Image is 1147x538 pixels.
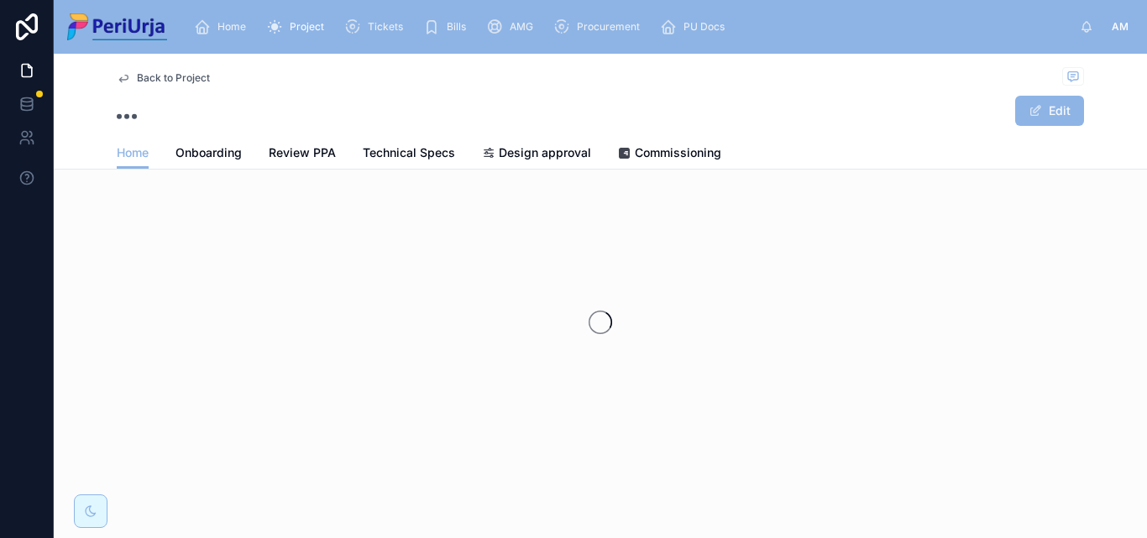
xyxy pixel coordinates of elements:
[269,138,336,171] a: Review PPA
[548,12,652,42] a: Procurement
[269,144,336,161] span: Review PPA
[339,12,415,42] a: Tickets
[181,8,1080,45] div: scrollable content
[635,144,721,161] span: Commissioning
[363,138,455,171] a: Technical Specs
[67,13,167,40] img: App logo
[655,12,736,42] a: PU Docs
[137,71,210,85] span: Back to Project
[117,138,149,170] a: Home
[577,20,640,34] span: Procurement
[175,138,242,171] a: Onboarding
[217,20,246,34] span: Home
[290,20,324,34] span: Project
[481,12,545,42] a: AMG
[618,138,721,171] a: Commissioning
[510,20,533,34] span: AMG
[482,138,591,171] a: Design approval
[189,12,258,42] a: Home
[261,12,336,42] a: Project
[683,20,725,34] span: PU Docs
[418,12,478,42] a: Bills
[368,20,403,34] span: Tickets
[117,144,149,161] span: Home
[363,144,455,161] span: Technical Specs
[1015,96,1084,126] button: Edit
[175,144,242,161] span: Onboarding
[499,144,591,161] span: Design approval
[117,71,210,85] a: Back to Project
[447,20,466,34] span: Bills
[1112,20,1129,34] span: AM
